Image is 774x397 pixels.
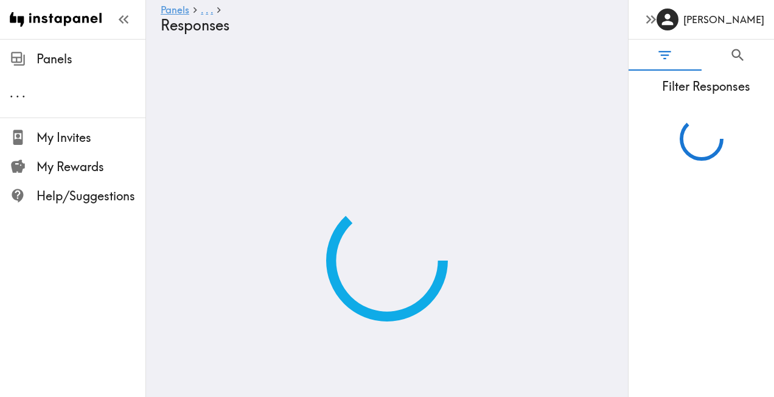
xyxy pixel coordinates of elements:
h4: Responses [161,16,604,34]
h6: [PERSON_NAME] [683,13,764,26]
span: . [22,85,26,100]
a: ... [201,5,213,16]
span: . [211,4,213,16]
span: Filter Responses [638,78,774,95]
span: Help/Suggestions [37,188,145,205]
a: Panels [161,5,189,16]
span: My Invites [37,129,145,146]
span: . [10,85,13,100]
span: Search [730,47,746,63]
span: . [16,85,19,100]
span: . [206,4,208,16]
span: . [201,4,203,16]
span: My Rewards [37,158,145,175]
button: Filter Responses [629,40,702,71]
span: Panels [37,51,145,68]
